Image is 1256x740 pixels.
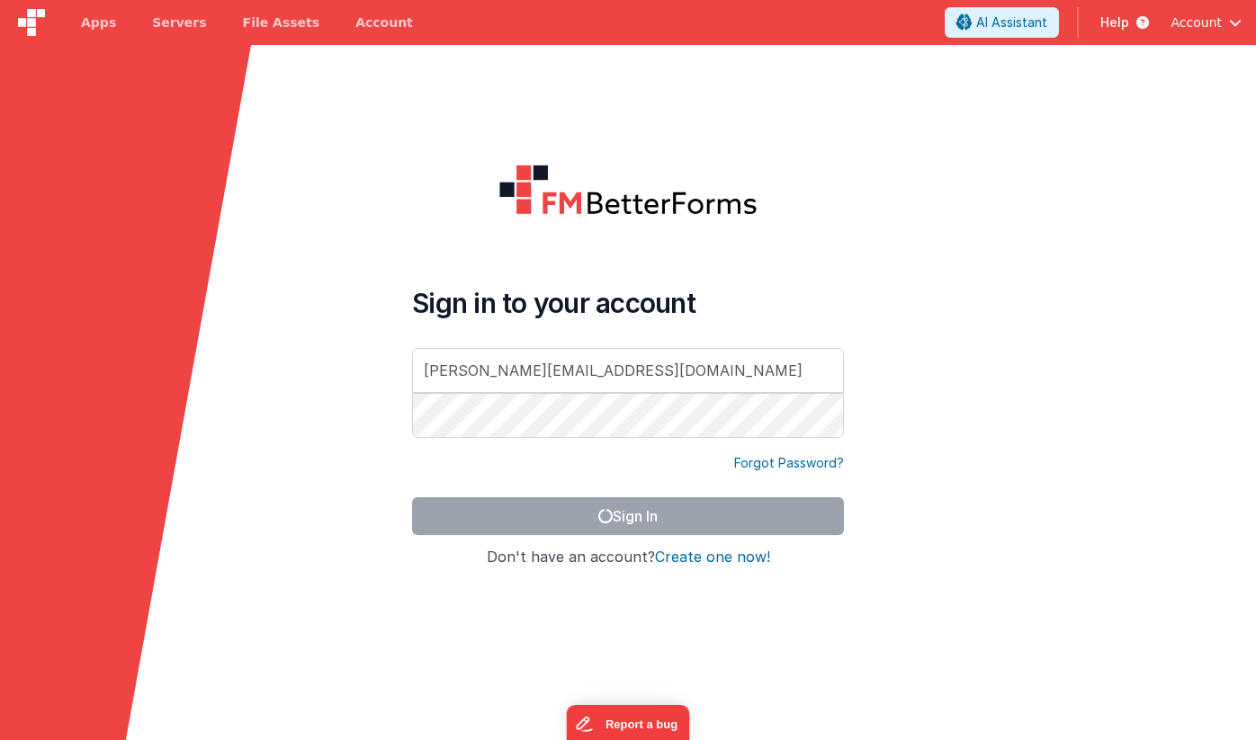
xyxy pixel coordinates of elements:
[1171,13,1242,31] button: Account
[412,287,844,319] h4: Sign in to your account
[81,13,116,31] span: Apps
[412,497,844,535] button: Sign In
[1100,13,1129,31] span: Help
[976,13,1047,31] span: AI Assistant
[655,549,770,566] button: Create one now!
[412,348,844,393] input: Email Address
[243,13,320,31] span: File Assets
[945,7,1059,38] button: AI Assistant
[412,549,844,566] h4: Don't have an account?
[152,13,206,31] span: Servers
[734,454,844,472] a: Forgot Password?
[1171,13,1222,31] span: Account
